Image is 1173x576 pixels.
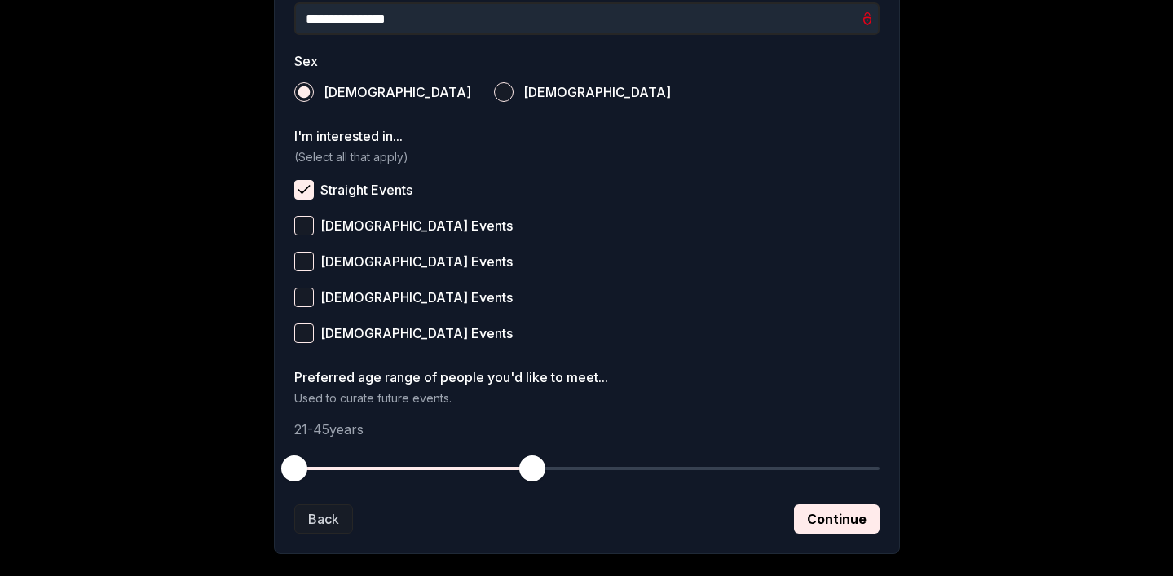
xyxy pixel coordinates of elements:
[320,327,513,340] span: [DEMOGRAPHIC_DATA] Events
[294,371,880,384] label: Preferred age range of people you'd like to meet...
[320,183,412,196] span: Straight Events
[523,86,671,99] span: [DEMOGRAPHIC_DATA]
[494,82,514,102] button: [DEMOGRAPHIC_DATA]
[294,504,353,534] button: Back
[320,291,513,304] span: [DEMOGRAPHIC_DATA] Events
[294,288,314,307] button: [DEMOGRAPHIC_DATA] Events
[294,252,314,271] button: [DEMOGRAPHIC_DATA] Events
[320,255,513,268] span: [DEMOGRAPHIC_DATA] Events
[324,86,471,99] span: [DEMOGRAPHIC_DATA]
[294,390,880,407] p: Used to curate future events.
[294,149,880,165] p: (Select all that apply)
[294,82,314,102] button: [DEMOGRAPHIC_DATA]
[294,420,880,439] p: 21 - 45 years
[294,323,314,343] button: [DEMOGRAPHIC_DATA] Events
[320,219,513,232] span: [DEMOGRAPHIC_DATA] Events
[794,504,880,534] button: Continue
[294,180,314,200] button: Straight Events
[294,55,880,68] label: Sex
[294,130,880,143] label: I'm interested in...
[294,216,314,235] button: [DEMOGRAPHIC_DATA] Events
